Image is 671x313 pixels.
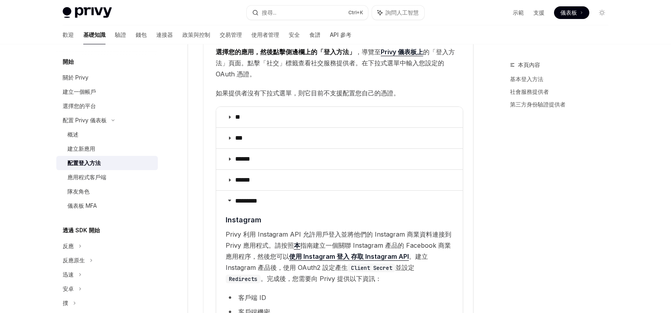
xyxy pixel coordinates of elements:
[560,9,577,16] font: 儀表板
[220,31,242,38] font: 交易管理
[156,25,173,44] a: 連接器
[261,275,382,283] font: 。完成後，您需要向 Privy 提供以下資訊：
[247,6,368,20] button: 搜尋...Ctrl+K
[63,74,88,81] font: 關於 Privy
[510,88,549,95] font: 社會服務提供者
[67,202,97,209] font: 儀表板 MFA
[182,31,210,38] font: 政策與控制
[596,6,608,19] button: 切換暗模式
[56,127,158,142] a: 概述
[67,188,90,195] font: 隊友角色
[330,25,351,44] a: API 參考
[226,241,451,260] font: 指南建立一個關聯 Instagram 產品的 Facebook 商業應用程序，然後您可以
[115,31,126,38] font: 驗證
[289,31,300,38] font: 安全
[56,199,158,213] a: 儀表板 MFA
[63,102,96,109] font: 選擇您的平台
[56,70,158,85] a: 關於 Privy
[289,25,300,44] a: 安全
[289,252,409,261] a: 使用 Instagram 登入 存取 Instagram API
[554,6,589,19] a: 儀表板
[63,300,68,306] font: 撲
[63,31,74,38] font: 歡迎
[510,73,615,85] a: 基本登入方法
[262,9,276,16] font: 搜尋...
[226,230,451,249] font: Privy 利用 Instagram API 允許用戶登入並將他們的 Instagram 商業資料連接到 Privy 應用程式。請按照
[518,61,540,68] font: 本頁內容
[67,174,106,180] font: 應用程式客戶端
[216,89,400,97] font: 如果提供者沒有下拉式選單，則它目前不支援配置您自己的憑證。
[510,101,566,108] font: 第三方身份驗證提供者
[355,48,381,56] font: ，導覽至
[115,25,126,44] a: 驗證
[63,117,107,123] font: 配置 Privy 儀表板
[357,9,363,15] font: +K
[510,98,615,111] a: 第三方身份驗證提供者
[56,156,158,170] a: 配置登入方法
[220,25,242,44] a: 交易管理
[56,170,158,184] a: 應用程式客戶端
[533,9,544,17] a: 支援
[385,9,419,16] font: 詢問人工智慧
[136,25,147,44] a: 錢包
[63,271,74,278] font: 迅速
[238,294,266,302] font: 客戶端 ID
[348,264,395,272] code: Client Secret
[226,216,261,224] font: Instagram
[63,227,100,233] font: 透過 SDK 開始
[395,264,414,271] font: 並設定
[372,6,424,20] button: 詢問人工智慧
[63,285,74,292] font: 安卓
[67,145,95,152] font: 建立新應用
[216,48,455,78] font: 「登入方法」頁面。點擊「社交」標籤查看社交服務提供者。在下拉式選單中輸入您設定的 OAuth 憑證。
[63,88,96,95] font: 建立一個帳戶
[56,99,158,113] a: 選擇您的平台
[216,48,355,56] font: 選擇您的應用，然後點擊側邊欄上的「登入方法」
[513,9,524,17] a: 示範
[381,48,423,56] a: Privy 儀表板上
[56,85,158,99] a: 建立一個帳戶
[251,25,279,44] a: 使用者管理
[182,25,210,44] a: 政策與控制
[294,241,300,250] a: 本
[423,48,429,56] font: 的
[63,243,74,249] font: 反應
[330,31,351,38] font: API 參考
[63,7,112,18] img: 燈光標誌
[533,9,544,16] font: 支援
[67,131,79,138] font: 概述
[56,142,158,156] a: 建立新應用
[67,159,101,166] font: 配置登入方法
[513,9,524,16] font: 示範
[63,257,85,264] font: 反應原生
[348,9,357,15] font: Ctrl
[56,184,158,199] a: 隊友角色
[63,25,74,44] a: 歡迎
[510,76,543,82] font: 基本登入方法
[156,31,173,38] font: 連接器
[251,31,279,38] font: 使用者管理
[63,58,74,65] font: 開始
[510,85,615,98] a: 社會服務提供者
[309,31,320,38] font: 食譜
[83,25,105,44] a: 基礎知識
[83,31,105,38] font: 基礎知識
[226,275,261,283] code: Redirects
[309,25,320,44] a: 食譜
[136,31,147,38] font: 錢包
